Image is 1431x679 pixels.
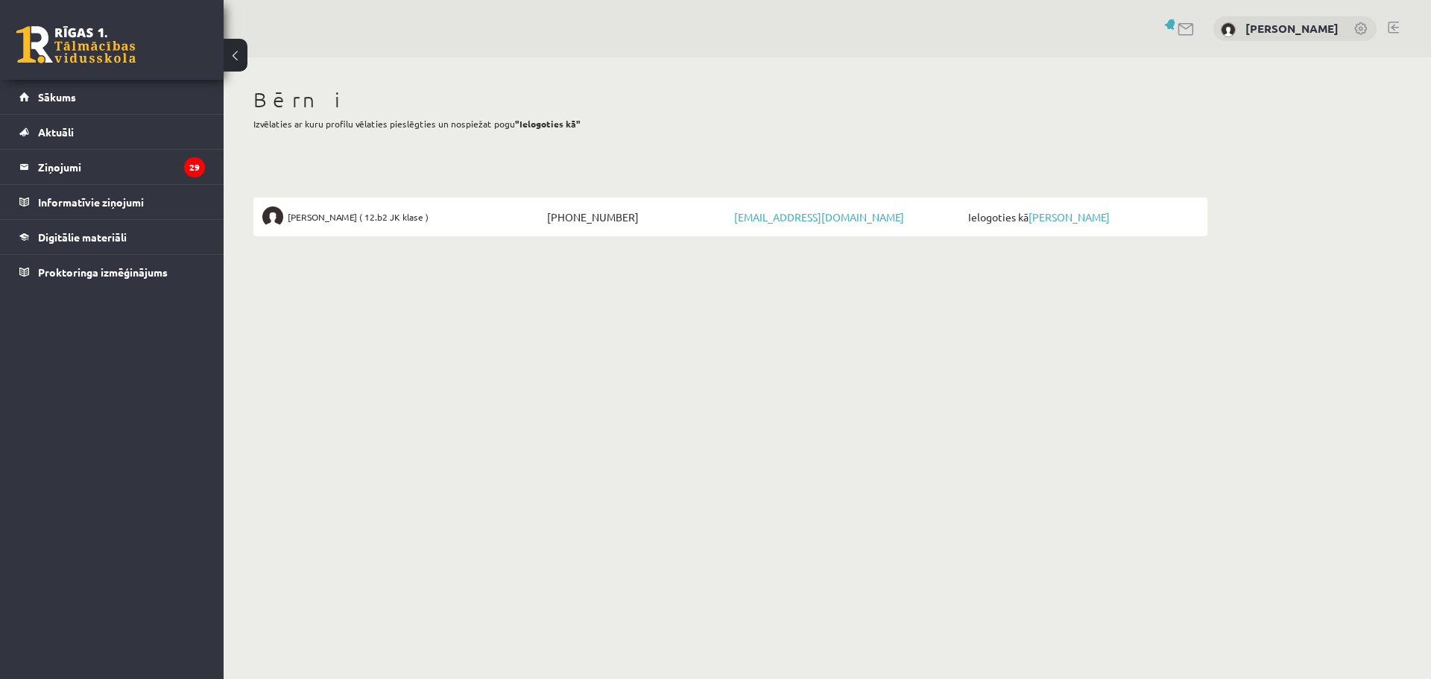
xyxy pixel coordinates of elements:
legend: Informatīvie ziņojumi [38,185,205,219]
p: Izvēlaties ar kuru profilu vēlaties pieslēgties un nospiežat pogu [253,117,1207,130]
a: Informatīvie ziņojumi [19,185,205,219]
legend: Ziņojumi [38,150,205,184]
a: [PERSON_NAME] [1245,21,1339,36]
span: Sākums [38,90,76,104]
a: Rīgas 1. Tālmācības vidusskola [16,26,136,63]
img: Arsenijs Marčenko [262,206,283,227]
b: "Ielogoties kā" [515,118,581,130]
a: Proktoringa izmēģinājums [19,255,205,289]
span: Digitālie materiāli [38,230,127,244]
a: Sākums [19,80,205,114]
span: Proktoringa izmēģinājums [38,265,168,279]
span: Aktuāli [38,125,74,139]
a: Ziņojumi29 [19,150,205,184]
span: [PERSON_NAME] ( 12.b2 JK klase ) [288,206,429,227]
a: [PERSON_NAME] [1029,210,1110,224]
i: 29 [184,157,205,177]
span: [PHONE_NUMBER] [543,206,730,227]
a: [EMAIL_ADDRESS][DOMAIN_NAME] [734,210,904,224]
img: Marina Marčenko [1221,22,1236,37]
h1: Bērni [253,87,1207,113]
a: Digitālie materiāli [19,220,205,254]
a: Aktuāli [19,115,205,149]
span: Ielogoties kā [964,206,1198,227]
